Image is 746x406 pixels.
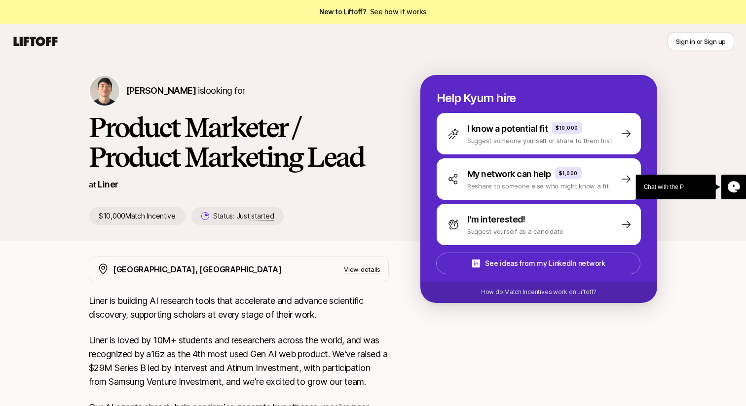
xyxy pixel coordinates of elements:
p: Suggest yourself as a candidate [467,226,563,236]
button: See ideas from my LinkedIn network [436,253,640,274]
span: Just started [237,212,274,221]
p: Reshare to someone else who might know a fit [467,181,609,191]
p: I know a potential fit [467,122,548,136]
p: My network can help [467,167,551,181]
h1: Product Marketer / Product Marketing Lead [89,112,389,172]
p: at [89,178,96,191]
button: Sign in or Sign up [668,33,734,50]
p: See ideas from my LinkedIn network [485,258,605,269]
p: Help Kyum hire [437,91,641,105]
p: [GEOGRAPHIC_DATA], [GEOGRAPHIC_DATA] [113,263,281,276]
p: is looking for [126,84,245,98]
p: $1,000 [559,169,578,177]
p: $10,000 Match Incentive [89,207,186,225]
p: $10,000 [556,124,578,132]
span: [PERSON_NAME] [126,85,196,96]
a: See how it works [370,7,427,16]
img: Kyum Kim [90,76,119,106]
p: Suggest someone yourself or share to them first [467,136,612,146]
a: Liner [98,179,118,189]
p: How do Match Incentives work on Liftoff? [481,288,597,296]
span: New to Liftoff? [319,6,427,18]
p: Status: [213,210,274,222]
p: Liner is loved by 10M+ students and researchers across the world, and was recognized by a16z as t... [89,333,389,389]
p: Liner is building AI research tools that accelerate and advance scientific discovery, supporting ... [89,294,389,322]
p: View details [344,264,380,274]
p: I'm interested! [467,213,525,226]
